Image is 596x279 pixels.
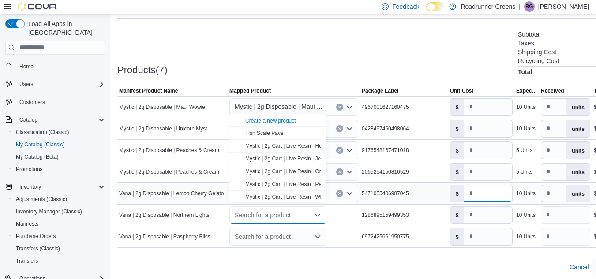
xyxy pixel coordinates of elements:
a: Purchase Orders [12,231,60,242]
h6: Shipping Cost [518,48,556,56]
span: Mystic | 2g Disposable | Maui Wowie [119,104,205,111]
span: Classification (Classic) [16,129,69,136]
span: Promotions [16,166,43,173]
span: 1286895159499353 [362,212,409,219]
span: Users [16,79,105,89]
button: Open list of options [346,168,353,175]
button: Create a new product [229,114,326,127]
span: Vana | 2g Disposable | Northern Lights [119,212,210,219]
a: Transfers [12,256,41,266]
button: Inventory [16,182,45,192]
p: Roadrunner Greens [461,1,515,12]
button: Open list of options [346,147,353,154]
label: $ [450,99,464,115]
span: My Catalog (Beta) [16,153,59,160]
label: units [566,142,590,159]
span: Manifests [12,219,105,229]
button: Clear input [336,147,343,154]
span: Mystic | 2g Cart | Live Resin | White [PERSON_NAME] [245,194,374,200]
span: Purchase Orders [16,233,56,240]
button: Home [2,60,109,73]
label: units [566,120,590,137]
span: Classification (Classic) [12,127,105,138]
div: 10 Units [516,125,536,132]
a: Inventory Manager (Classic) [12,206,86,217]
span: Received [541,87,564,94]
div: 10 Units [516,190,536,197]
button: Purchase Orders [9,230,109,242]
span: Customers [19,99,45,106]
button: Mystic | 2g Cart | Live Resin | Jealousy [229,153,326,165]
span: Vana | 2g Disposable | Lemon Cherry Gelato [119,190,224,197]
div: 5 Units [516,147,532,154]
span: Manifests [16,220,38,227]
button: Inventory Manager (Classic) [9,205,109,218]
span: Purchase Orders [12,231,105,242]
label: $ [450,120,464,137]
h6: Taxes [518,40,534,47]
span: Mystic | 2g Disposable | Peaches & Cream [119,147,219,154]
a: Home [16,61,37,72]
span: Mystic | 2g Cart | Live Resin | Oreoz [245,168,330,175]
span: Mystic | 2g Cart | Live Resin | Jealousy [245,156,336,162]
button: Cancel [566,258,592,276]
span: Feedback [392,2,419,11]
button: Mystic | 2g Cart | Live Resin | Permanent Marker [229,178,326,191]
button: Mystic | 2g Cart | Live Resin | Oreoz [229,165,326,178]
label: $ [450,207,464,223]
label: units [566,99,590,115]
div: 5 Units [516,168,532,175]
span: Cancel [570,263,589,272]
h3: Products(7) [117,65,168,75]
span: Inventory [16,182,105,192]
span: Unit Cost [450,87,473,94]
a: My Catalog (Classic) [12,139,68,150]
button: Catalog [16,115,41,125]
span: My Catalog (Classic) [12,139,105,150]
span: Inventory Manager (Classic) [16,208,82,215]
button: Transfers [9,255,109,267]
span: Transfers (Classic) [12,243,105,254]
button: Users [16,79,37,89]
span: 4967001627160475 [362,104,409,111]
button: Catalog [2,114,109,126]
button: Customers [2,96,109,108]
a: Promotions [12,164,46,175]
h6: Recycling Cost [518,57,559,64]
span: Adjustments (Classic) [16,196,67,203]
span: Transfers [16,257,38,264]
span: Home [19,63,34,70]
button: Clear input [336,125,343,132]
button: Mystic | 2g Cart | Live Resin | White Runtz [229,191,326,204]
button: Open list of options [346,190,353,197]
button: Create a new product [245,117,296,124]
input: Dark Mode [426,2,445,11]
span: BG [525,1,533,12]
span: Mystic | 2g Cart | Live Resin | Hella Jelly [245,143,339,149]
a: My Catalog (Beta) [12,152,62,162]
span: Home [16,61,105,72]
button: My Catalog (Beta) [9,151,109,163]
div: 10 Units [516,233,536,240]
a: Manifests [12,219,42,229]
button: My Catalog (Classic) [9,138,109,151]
button: Fish Scale Pave [229,127,326,140]
button: Mystic | 2g Cart | Live Resin | Hella Jelly [229,140,326,153]
button: Manifests [9,218,109,230]
label: $ [450,185,464,202]
p: | [519,1,521,12]
button: Open list of options [314,233,321,240]
span: Mystic | 2g Disposable | Maui Wowie [235,101,327,112]
button: Adjustments (Classic) [9,193,109,205]
p: [PERSON_NAME] [538,1,589,12]
a: Customers [16,97,49,108]
button: Close list of options [314,212,321,219]
span: 2065254150816529 [362,168,409,175]
div: 10 Units [516,104,536,111]
span: Transfers [12,256,105,266]
img: Cova [18,2,57,11]
button: Inventory [2,181,109,193]
button: Clear input [336,190,343,197]
span: Expected [516,87,537,94]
